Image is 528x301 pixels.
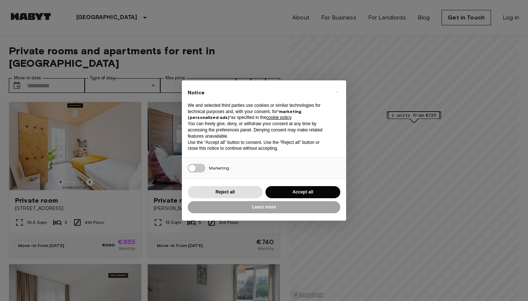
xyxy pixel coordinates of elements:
[188,102,329,121] p: We and selected third parties use cookies or similar technologies for technical purposes and, wit...
[188,121,329,139] p: You can freely give, deny, or withdraw your consent at any time by accessing the preferences pane...
[331,86,342,98] button: Close this notice
[188,139,329,152] p: Use the “Accept all” button to consent. Use the “Reject all” button or close this notice to conti...
[188,89,329,97] h2: Notice
[266,115,291,120] a: cookie policy
[188,109,301,120] strong: “marketing (personalized ads)”
[188,201,340,213] button: Learn more
[265,186,340,198] button: Accept all
[188,186,263,198] button: Reject all
[209,165,229,171] span: Marketing
[335,88,338,97] span: ×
